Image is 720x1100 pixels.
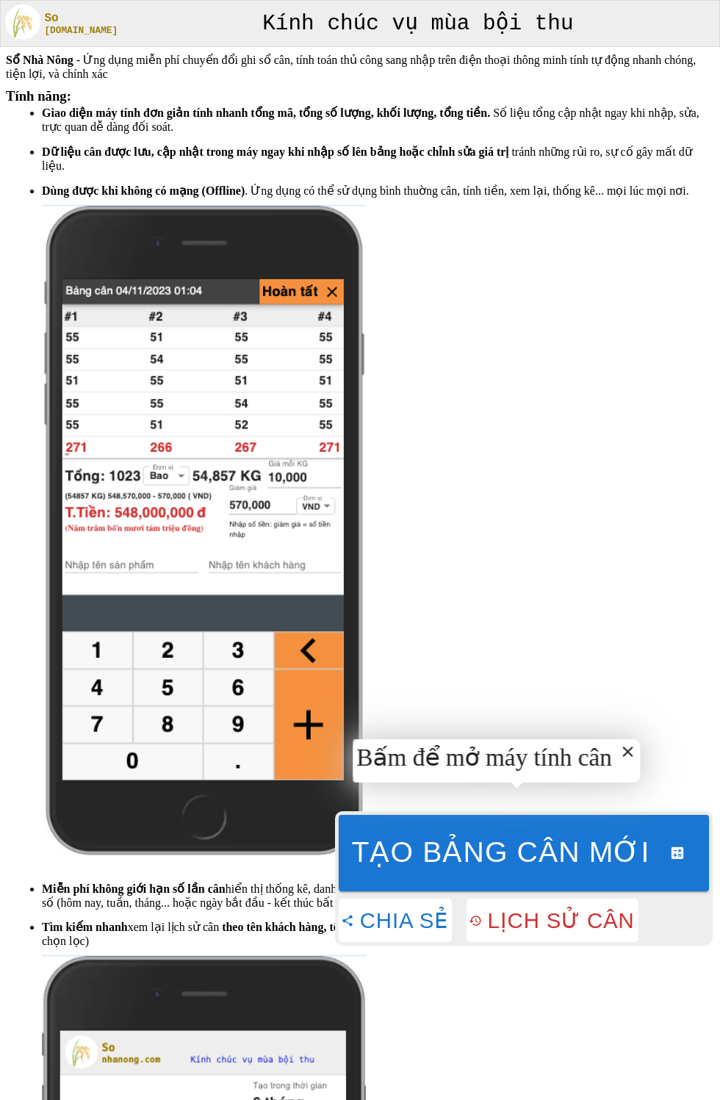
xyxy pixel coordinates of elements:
[44,12,118,25] div: So
[467,899,638,942] button: Lịch sử cân
[5,4,40,40] img: Sổ nhà nông Logo
[44,25,118,36] div: [DOMAIN_NAME]
[339,815,709,891] button: Tạo bảng cân mới
[42,921,128,933] strong: Tìm kiếm nhanh
[42,920,714,948] div: xem lại lịch sử cân đã lưu (tưng ứng với danh sách lịch sử trong khoảng thời gian chọn lọc)
[42,184,245,197] strong: Dùng được khi không có mạng (Offline)
[42,184,714,198] div: . Ứng dụng có thể sử dụng bình thuờng cân, tính tiền, xem lại, thống kê... mọi lúc mọi nơi.
[356,743,612,772] div: Bấm để mở máy tính cân
[42,882,226,895] strong: Miễn phí không giới hạn số lần cân
[42,107,490,119] strong: Giao diện máy tính đơn giản tính nhanh tổng mã, tổng số lượng, khối lượng, tổng tiền.
[42,145,508,158] strong: Dữ liệu cân được lưu, cập nhật trong máy ngay khi nhập số lên bảng hoặc chỉnh sửa giá trị
[6,54,696,80] span: - Ứng dụng miễn phí chuyển đổi ghi sổ cân, tính toán thủ công sang nhập trên điện thoại thông min...
[42,106,714,145] li: Số liệu tổng cập nhật ngay khi nhập, sửa, trực quan dễ dàng đối soát.
[42,882,714,910] div: hiển thị thống kê, danh sách lich sử cân theo lọc khoảng thời gian chọn tương ứng xem nhanh doanh...
[121,10,714,36] div: Kính chúc vụ mùa bội thu
[6,54,73,66] strong: Sổ Nhà Nông
[339,899,452,942] button: Chia sẻ
[222,921,400,933] strong: theo tên khách hàng, tên sản phẩm
[42,198,366,857] img: cal-feature1-screen
[42,145,714,173] div: tránh những rủi ro, sự cố gây mất dữ liệu.
[6,81,714,106] h3: Tính năng:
